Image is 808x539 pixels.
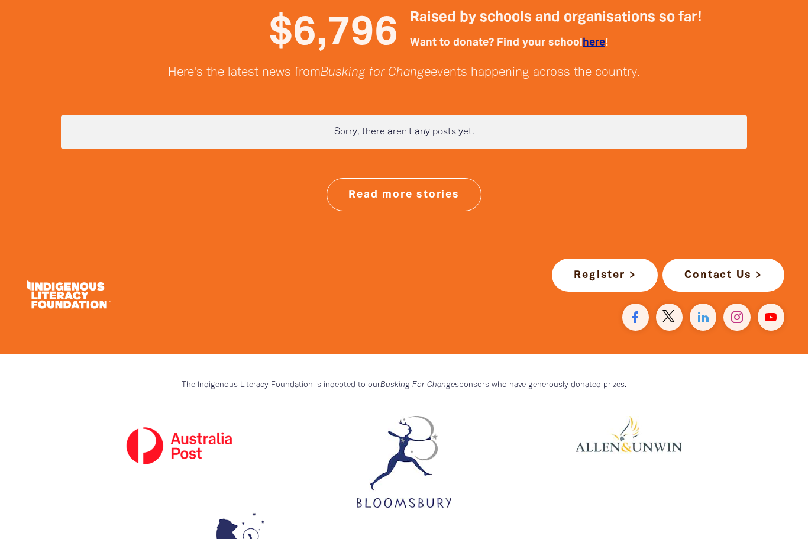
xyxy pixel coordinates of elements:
div: Sorry, there aren't any posts yet. [61,115,747,149]
a: Register > [552,259,658,292]
p: Here's the latest news from events happening across the country. [61,66,747,80]
a: Find us on Instagram [723,304,750,330]
a: Contact Us > [662,259,784,292]
a: Read more stories [327,178,481,211]
p: The Indigenous Literacy Foundation is indebted to our sponsors who have generously donated prizes. [85,378,723,392]
span: $6,796 [269,15,398,52]
a: Find us on Linkedin [690,304,716,330]
span: Want to donate? Find your school ! [410,38,608,47]
a: here [583,38,605,47]
a: Visit our facebook page [622,304,649,330]
em: Busking for Change [321,67,431,78]
em: Busking For Change [380,381,455,389]
div: Paginated content [61,115,747,149]
span: Raised by schools and organisations so far! [410,11,702,24]
a: Find us on YouTube [758,304,784,330]
a: Find us on Twitter [656,304,683,330]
